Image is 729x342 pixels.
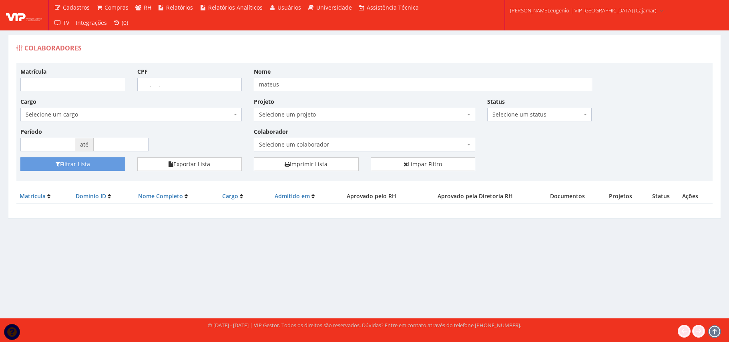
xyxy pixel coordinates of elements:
th: Aprovado pelo RH [329,189,414,204]
label: Período [20,128,42,136]
span: Compras [104,4,129,11]
th: Documentos [536,189,598,204]
label: CPF [137,68,148,76]
span: Selecione um colaborador [259,141,465,149]
span: TV [63,19,69,26]
span: Cadastros [63,4,90,11]
a: Matrícula [20,192,46,200]
span: Usuários [277,4,301,11]
th: Status [643,189,679,204]
span: [PERSON_NAME].eugenio | VIP [GEOGRAPHIC_DATA] (Cajamar) [510,6,657,14]
span: (0) [122,19,128,26]
a: Integrações [72,15,110,30]
label: Cargo [20,98,36,106]
span: RH [144,4,151,11]
span: Assistência Técnica [367,4,419,11]
label: Matrícula [20,68,46,76]
a: Cargo [222,192,238,200]
th: Aprovado pela Diretoria RH [414,189,536,204]
a: Nome Completo [138,192,183,200]
a: Admitido em [275,192,310,200]
span: Selecione um cargo [26,111,232,119]
span: Selecione um projeto [259,111,465,119]
span: Selecione um status [492,111,582,119]
span: Universidade [316,4,352,11]
th: Projetos [598,189,643,204]
label: Status [487,98,505,106]
div: © [DATE] - [DATE] | VIP Gestor. Todos os direitos são reservados. Dúvidas? Entre em contato atrav... [208,322,521,329]
a: Imprimir Lista [254,157,359,171]
input: ___.___.___-__ [137,78,242,91]
span: até [75,138,94,151]
span: Selecione um cargo [20,108,242,121]
span: Integrações [76,19,107,26]
a: TV [51,15,72,30]
label: Projeto [254,98,274,106]
span: Selecione um projeto [254,108,475,121]
a: Domínio ID [76,192,106,200]
span: Relatórios [166,4,193,11]
label: Colaborador [254,128,288,136]
button: Exportar Lista [137,157,242,171]
span: Relatórios Analíticos [208,4,263,11]
a: Limpar Filtro [371,157,476,171]
span: Colaboradores [24,44,82,52]
img: logo [6,9,42,21]
a: (0) [110,15,132,30]
label: Nome [254,68,271,76]
th: Ações [679,189,713,204]
span: Selecione um colaborador [254,138,475,151]
span: Selecione um status [487,108,592,121]
button: Filtrar Lista [20,157,125,171]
